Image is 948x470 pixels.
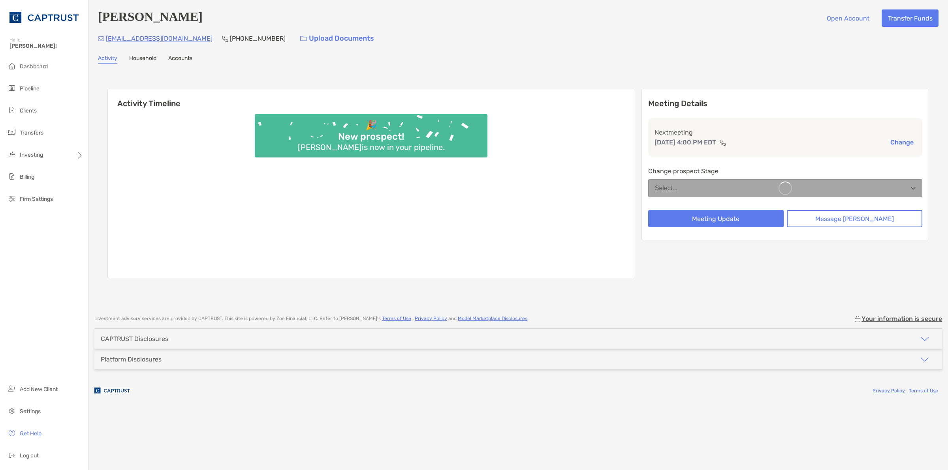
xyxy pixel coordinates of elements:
h6: Activity Timeline [108,89,635,108]
img: settings icon [7,406,17,416]
img: investing icon [7,150,17,159]
a: Privacy Policy [415,316,447,321]
a: Terms of Use [909,388,938,393]
p: Investment advisory services are provided by CAPTRUST . This site is powered by Zoe Financial, LL... [94,316,529,322]
span: Clients [20,107,37,114]
div: New prospect! [335,131,407,142]
img: billing icon [7,172,17,181]
img: CAPTRUST Logo [9,3,79,32]
a: Accounts [168,55,192,64]
img: firm-settings icon [7,194,17,203]
span: Firm Settings [20,196,53,202]
div: Platform Disclosures [101,356,162,363]
span: Dashboard [20,63,48,70]
button: Open Account [820,9,875,27]
span: Pipeline [20,85,39,92]
p: Meeting Details [648,99,922,109]
img: icon arrow [920,355,929,364]
img: dashboard icon [7,61,17,71]
a: Upload Documents [295,30,379,47]
a: Terms of Use [382,316,411,321]
span: Billing [20,174,34,180]
img: Email Icon [98,36,104,41]
span: Get Help [20,430,41,437]
span: [PERSON_NAME]! [9,43,83,49]
div: [PERSON_NAME] is now in your pipeline. [295,142,448,152]
span: Investing [20,152,43,158]
a: Household [129,55,156,64]
img: pipeline icon [7,83,17,93]
div: CAPTRUST Disclosures [101,335,168,343]
img: icon arrow [920,334,929,344]
img: communication type [719,139,726,146]
p: Next meeting [655,127,916,137]
h4: [PERSON_NAME] [98,9,203,27]
span: Log out [20,452,39,459]
button: Meeting Update [648,210,784,227]
img: get-help icon [7,428,17,438]
span: Settings [20,408,41,415]
button: Change [888,138,916,146]
img: Phone Icon [222,36,228,42]
img: add_new_client icon [7,384,17,393]
button: Transfer Funds [882,9,939,27]
p: Your information is secure [861,315,942,322]
span: Add New Client [20,386,58,393]
img: clients icon [7,105,17,115]
p: Change prospect Stage [648,166,922,176]
a: Activity [98,55,117,64]
a: Model Marketplace Disclosures [458,316,527,321]
button: Message [PERSON_NAME] [787,210,922,227]
span: Transfers [20,129,43,136]
p: [DATE] 4:00 PM EDT [655,137,716,147]
div: 🎉 [362,120,380,131]
img: button icon [300,36,307,41]
img: transfers icon [7,127,17,137]
img: company logo [94,382,130,399]
p: [EMAIL_ADDRESS][DOMAIN_NAME] [106,34,213,43]
a: Privacy Policy [873,388,905,393]
img: logout icon [7,450,17,460]
p: [PHONE_NUMBER] [230,34,286,43]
